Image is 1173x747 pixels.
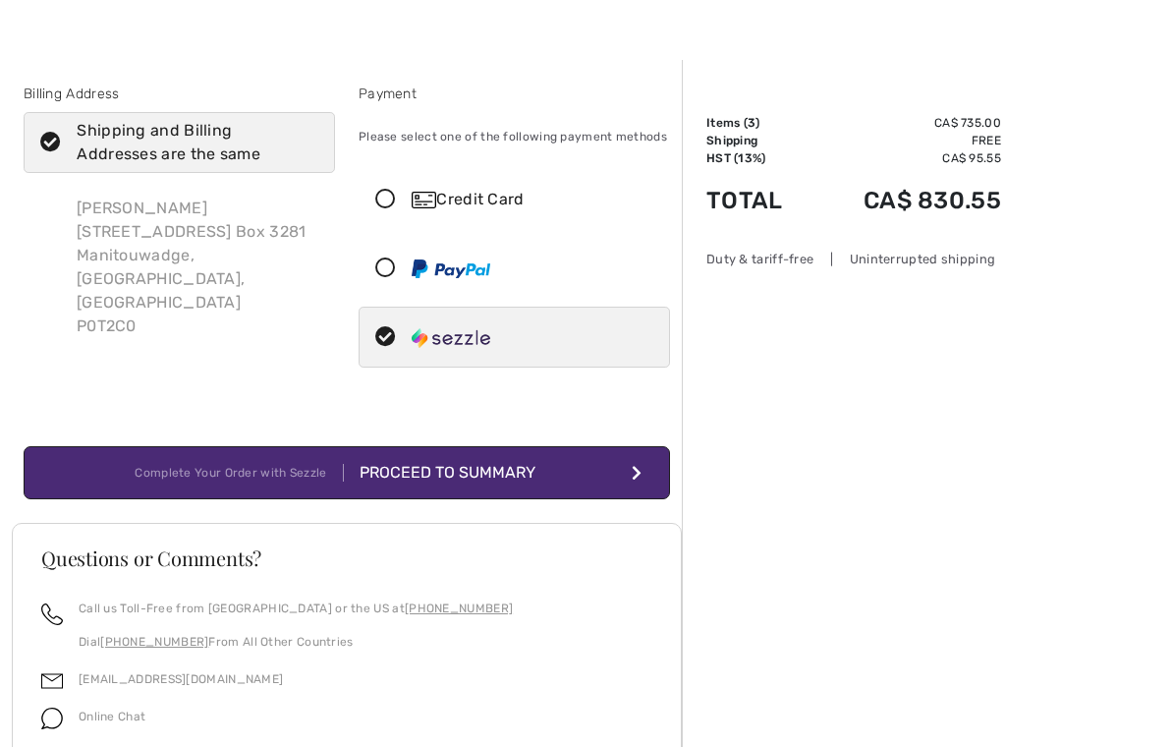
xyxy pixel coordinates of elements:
[61,181,335,354] div: [PERSON_NAME] [STREET_ADDRESS] Box 3281 Manitouwadge, [GEOGRAPHIC_DATA], [GEOGRAPHIC_DATA] P0T2C0
[706,132,811,149] td: Shipping
[79,633,513,651] p: Dial From All Other Countries
[135,464,343,482] div: Complete Your Order with Sezzle
[748,116,755,130] span: 3
[706,167,811,234] td: Total
[412,188,656,211] div: Credit Card
[359,112,670,161] div: Please select one of the following payment methods
[41,603,63,625] img: call
[79,710,145,723] span: Online Chat
[412,328,490,348] img: Sezzle
[100,635,208,649] a: [PHONE_NUMBER]
[344,461,559,485] div: Proceed to Summary
[77,119,306,166] div: Shipping and Billing Addresses are the same
[706,114,811,132] td: Items ( )
[811,149,1001,167] td: CA$ 95.55
[811,167,1001,234] td: CA$ 830.55
[412,259,490,278] img: PayPal
[811,114,1001,132] td: CA$ 735.00
[405,602,513,615] a: [PHONE_NUMBER]
[79,672,283,686] a: [EMAIL_ADDRESS][DOMAIN_NAME]
[79,600,513,617] p: Call us Toll-Free from [GEOGRAPHIC_DATA] or the US at
[706,149,811,167] td: HST (13%)
[41,708,63,729] img: chat
[24,446,670,499] button: Complete Your Order with Sezzle Proceed to Summary
[412,192,436,208] img: Credit Card
[41,548,652,568] h3: Questions or Comments?
[706,250,1001,268] div: Duty & tariff-free | Uninterrupted shipping
[41,670,63,692] img: email
[24,84,335,104] div: Billing Address
[359,84,670,104] div: Payment
[811,132,1001,149] td: Free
